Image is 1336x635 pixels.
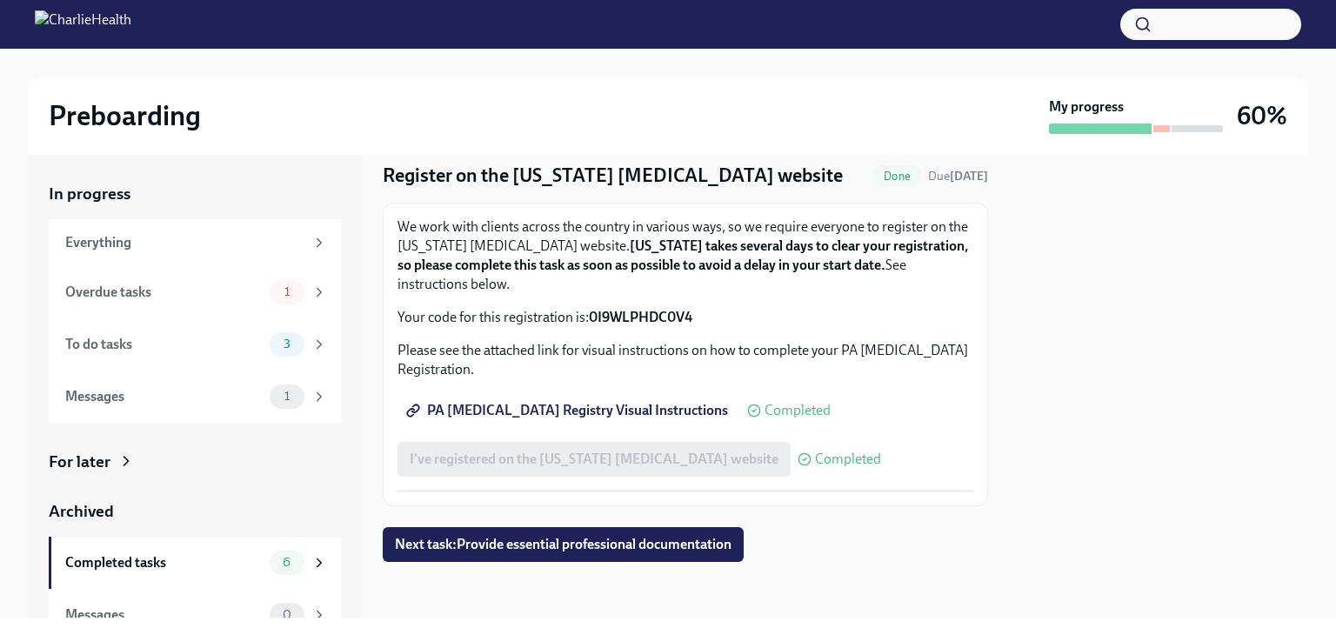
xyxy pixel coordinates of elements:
div: Overdue tasks [65,283,263,302]
strong: My progress [1049,97,1124,117]
span: Completed [815,452,881,466]
strong: [DATE] [950,169,988,184]
div: Everything [65,233,304,252]
a: To do tasks3 [49,318,341,371]
a: For later [49,451,341,473]
a: Completed tasks6 [49,537,341,589]
span: 6 [272,556,301,569]
div: To do tasks [65,335,263,354]
p: We work with clients across the country in various ways, so we require everyone to register on th... [397,217,973,294]
span: 1 [274,285,300,298]
div: Messages [65,605,263,625]
span: Next task : Provide essential professional documentation [395,536,731,553]
h4: Register on the [US_STATE] [MEDICAL_DATA] website [383,163,843,189]
div: For later [49,451,110,473]
a: PA [MEDICAL_DATA] Registry Visual Instructions [397,393,740,428]
div: Completed tasks [65,553,263,572]
a: Everything [49,219,341,266]
strong: 0I9WLPHDC0V4 [589,309,692,325]
h3: 60% [1237,100,1287,131]
span: PA [MEDICAL_DATA] Registry Visual Instructions [410,402,728,419]
span: Done [873,170,921,183]
span: 0 [272,608,302,621]
a: Messages1 [49,371,341,423]
h2: Preboarding [49,98,201,133]
button: Next task:Provide essential professional documentation [383,527,744,562]
span: 1 [274,390,300,403]
a: Overdue tasks1 [49,266,341,318]
p: Your code for this registration is: [397,308,973,327]
div: Messages [65,387,263,406]
span: 3 [273,338,301,351]
img: CharlieHealth [35,10,131,38]
span: Due [928,169,988,184]
strong: [US_STATE] takes several days to clear your registration, so please complete this task as soon as... [397,237,968,273]
p: Please see the attached link for visual instructions on how to complete your PA [MEDICAL_DATA] Re... [397,341,973,379]
a: In progress [49,183,341,205]
a: Archived [49,500,341,523]
span: August 21st, 2025 09:00 [928,168,988,184]
span: Completed [765,404,831,418]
